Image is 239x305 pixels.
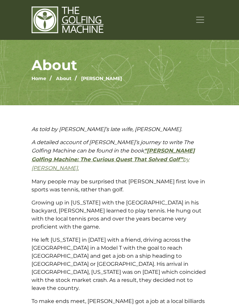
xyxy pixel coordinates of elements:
img: The Golfing Machine [32,6,104,34]
p: He left [US_STATE] in [DATE] with a friend, driving across the [GEOGRAPHIC_DATA] in a Model T wit... [32,236,207,292]
a: “[PERSON_NAME] Golfing Machine: The Curious Quest That Solved Golf”by [PERSON_NAME]. [32,147,195,171]
em: As told by [PERSON_NAME]’s late wife, [PERSON_NAME]. [32,126,182,132]
p: Many people may be surprised that [PERSON_NAME] first love in sports was tennis, rather than golf. [32,178,207,194]
h1: About [32,57,207,74]
em: A detailed account of [PERSON_NAME]’s journey to write The Golfing Machine can be found in the book [32,139,195,171]
button: Toggle navigation [192,14,207,26]
a: About [56,75,71,81]
p: Growing up in [US_STATE] with the [GEOGRAPHIC_DATA] in his backyard, [PERSON_NAME] learned to pla... [32,199,207,231]
a: [PERSON_NAME] [81,75,122,81]
a: Home [32,75,46,81]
